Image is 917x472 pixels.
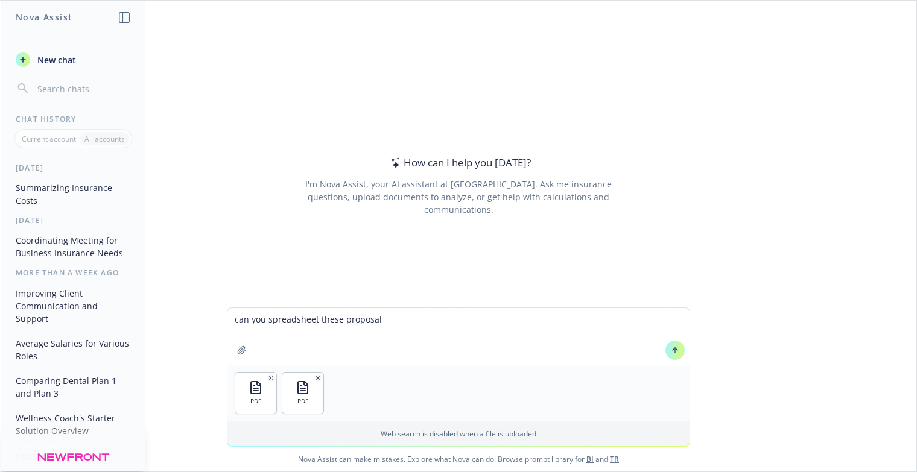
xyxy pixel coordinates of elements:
div: How can I help you [DATE]? [387,155,531,171]
div: Chat History [1,114,145,124]
p: Web search is disabled when a file is uploaded [235,429,682,439]
input: Search chats [35,80,131,97]
h1: Nova Assist [16,11,72,24]
div: More than a week ago [1,268,145,278]
span: PDF [297,397,308,405]
span: New chat [35,54,76,66]
div: [DATE] [1,215,145,225]
button: Wellness Coach's Starter Solution Overview [11,408,136,441]
button: Improving Client Communication and Support [11,283,136,329]
textarea: can you spreadsheet these proposal [227,308,690,365]
p: Current account [22,134,76,144]
button: Comparing Dental Plan 1 and Plan 3 [11,371,136,403]
p: All accounts [84,134,125,144]
button: New chat [11,49,136,71]
button: Average Salaries for Various Roles [11,333,136,366]
span: PDF [250,397,261,405]
div: [DATE] [1,163,145,173]
a: BI [586,454,594,464]
button: Summarizing Insurance Costs [11,178,136,210]
a: TR [610,454,619,464]
button: PDF [235,373,276,414]
div: I'm Nova Assist, your AI assistant at [GEOGRAPHIC_DATA]. Ask me insurance questions, upload docum... [288,178,628,216]
span: Nova Assist can make mistakes. Explore what Nova can do: Browse prompt library for and [5,447,912,471]
button: PDF [282,373,323,414]
button: Coordinating Meeting for Business Insurance Needs [11,230,136,263]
